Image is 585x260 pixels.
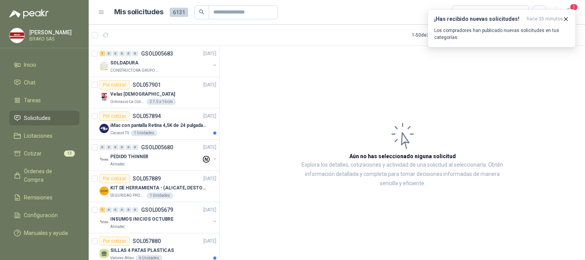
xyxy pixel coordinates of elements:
[29,30,78,35] p: [PERSON_NAME]
[110,99,145,105] p: Gimnasio La Colina
[457,8,473,17] div: Todas
[24,167,72,184] span: Órdenes de Compra
[9,128,79,143] a: Licitaciones
[126,51,131,56] div: 0
[89,77,219,108] a: Por cotizarSOL057901[DATE] Company LogoVelas [DEMOGRAPHIC_DATA]Gimnasio La Colina2 7.5 x 16 cm
[9,164,79,187] a: Órdenes de Compra
[99,207,105,213] div: 1
[203,238,216,245] p: [DATE]
[132,207,138,213] div: 0
[203,206,216,214] p: [DATE]
[99,145,105,150] div: 0
[412,29,462,41] div: 1 - 50 de 3873
[9,9,49,19] img: Logo peakr
[113,51,118,56] div: 0
[9,208,79,223] a: Configuración
[110,247,174,254] p: SILLAS 4 PATAS PLASTICAS
[99,236,130,246] div: Por cotizar
[119,145,125,150] div: 0
[89,108,219,140] a: Por cotizarSOL057894[DATE] Company LogoiMac con pantalla Retina 4,5K de 24 pulgadas M4Caracol TV1...
[24,149,42,158] span: Cotizar
[428,9,576,47] button: ¡Has recibido nuevas solicitudes!hace 35 minutos Los compradores han publicado nuevas solicitudes...
[133,176,161,181] p: SOL057889
[203,175,216,182] p: [DATE]
[106,207,112,213] div: 0
[133,113,161,119] p: SOL057894
[64,150,75,157] span: 13
[434,16,524,22] h3: ¡Has recibido nuevas solicitudes!
[203,113,216,120] p: [DATE]
[9,57,79,72] a: Inicio
[9,75,79,90] a: Chat
[141,51,173,56] p: GSOL005683
[110,224,125,230] p: Almatec
[119,207,125,213] div: 0
[99,124,109,133] img: Company Logo
[131,130,157,136] div: 1 Unidades
[99,174,130,183] div: Por cotizar
[9,93,79,108] a: Tareas
[141,207,173,213] p: GSOL005679
[106,51,112,56] div: 0
[133,82,161,88] p: SOL057901
[110,192,145,199] p: SEGURIDAD PROVISER LTDA
[199,9,204,15] span: search
[110,216,174,223] p: INSUMOS INICIOS OCTUBRE
[99,61,109,71] img: Company Logo
[147,192,173,199] div: 1 Unidades
[9,190,79,205] a: Remisiones
[9,146,79,161] a: Cotizar13
[99,51,105,56] div: 1
[24,211,58,219] span: Configuración
[24,96,41,105] span: Tareas
[99,143,218,167] a: 0 0 0 0 0 0 GSOL005680[DATE] Company LogoPEDIDO THINNERAlmatec
[110,68,159,74] p: CONSTRUCTORA GRUPO FIP
[119,51,125,56] div: 0
[99,205,218,230] a: 1 0 0 0 0 0 GSOL005679[DATE] Company LogoINSUMOS INICIOS OCTUBREAlmatec
[170,8,188,17] span: 6131
[24,229,68,237] span: Manuales y ayuda
[99,80,130,89] div: Por cotizar
[113,207,118,213] div: 0
[110,161,125,167] p: Almatec
[133,238,161,244] p: SOL057880
[434,27,569,41] p: Los compradores han publicado nuevas solicitudes en tus categorías.
[132,145,138,150] div: 0
[99,111,130,121] div: Por cotizar
[24,61,36,69] span: Inicio
[126,207,131,213] div: 0
[147,99,176,105] div: 2 7.5 x 16 cm
[110,153,148,160] p: PEDIDO THINNER
[126,145,131,150] div: 0
[297,160,508,188] p: Explora los detalles, cotizaciones y actividad de una solicitud al seleccionarla. Obtén informaci...
[110,130,129,136] p: Caracol TV
[570,3,578,11] span: 1
[9,111,79,125] a: Solicitudes
[29,37,78,41] p: BRAKO SAS
[10,28,24,43] img: Company Logo
[110,122,206,129] p: iMac con pantalla Retina 4,5K de 24 pulgadas M4
[24,132,52,140] span: Licitaciones
[349,152,456,160] h3: Aún no has seleccionado niguna solicitud
[114,7,164,18] h1: Mis solicitudes
[106,145,112,150] div: 0
[132,51,138,56] div: 0
[113,145,118,150] div: 0
[99,186,109,196] img: Company Logo
[9,226,79,240] a: Manuales y ayuda
[110,184,206,192] p: KIT DE HERRAMIENTA - (ALICATE, DESTORNILLADOR,LLAVE DE EXPANSION, CRUCETA,LLAVE FIJA)
[203,81,216,89] p: [DATE]
[89,171,219,202] a: Por cotizarSOL057889[DATE] Company LogoKIT DE HERRAMIENTA - (ALICATE, DESTORNILLADOR,LLAVE DE EXP...
[110,91,175,98] p: Velas [DEMOGRAPHIC_DATA]
[527,16,563,22] span: hace 35 minutos
[99,218,109,227] img: Company Logo
[24,78,35,87] span: Chat
[99,93,109,102] img: Company Logo
[203,50,216,57] p: [DATE]
[203,144,216,151] p: [DATE]
[24,193,52,202] span: Remisiones
[562,5,576,19] button: 1
[141,145,173,150] p: GSOL005680
[24,114,51,122] span: Solicitudes
[99,155,109,164] img: Company Logo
